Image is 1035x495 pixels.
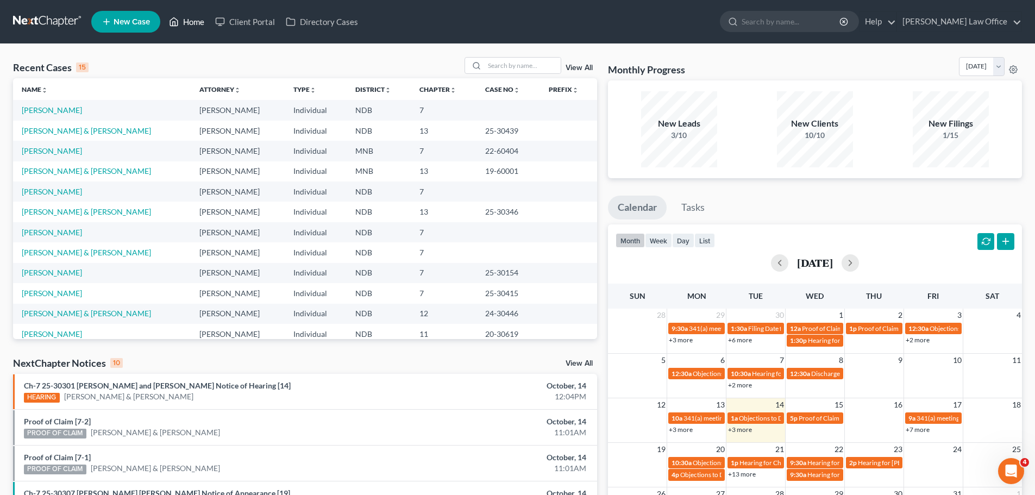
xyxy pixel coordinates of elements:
td: [PERSON_NAME] [191,242,285,262]
iframe: Intercom live chat [998,458,1024,484]
td: NDB [347,324,411,344]
span: 20 [715,443,726,456]
td: 12 [411,304,476,324]
td: Individual [285,181,347,202]
div: NextChapter Notices [13,356,123,369]
span: 10a [672,414,682,422]
a: [PERSON_NAME] [22,329,82,339]
span: 18 [1011,398,1022,411]
td: [PERSON_NAME] [191,304,285,324]
td: [PERSON_NAME] [191,141,285,161]
span: Objections to Discharge Due (PFMC-7) for [PERSON_NAME] [693,459,864,467]
td: MNB [347,141,411,161]
td: 11 [411,324,476,344]
td: NDB [347,222,411,242]
a: Proof of Claim [7-1] [24,453,91,462]
i: unfold_more [385,87,391,93]
span: 2 [897,309,904,322]
a: [PERSON_NAME] [22,146,82,155]
span: Discharge Granted for [PERSON_NAME] [811,369,927,378]
span: 16 [893,398,904,411]
span: 25 [1011,443,1022,456]
div: 11:01AM [406,463,586,474]
span: Fri [927,291,939,300]
a: Case Nounfold_more [485,85,520,93]
td: 7 [411,100,476,120]
a: Nameunfold_more [22,85,48,93]
i: unfold_more [234,87,241,93]
a: +3 more [728,425,752,434]
td: 13 [411,121,476,141]
div: 12:04PM [406,391,586,402]
td: 25-30415 [476,283,540,303]
td: 19-60001 [476,161,540,181]
span: Proof of Claim Deadline - Standard for [PERSON_NAME] [858,324,1018,333]
a: [PERSON_NAME] & [PERSON_NAME] [22,166,151,176]
a: Client Portal [210,12,280,32]
a: Proof of Claim [7-2] [24,417,91,426]
span: 28 [656,309,667,322]
span: 1a [731,414,738,422]
td: MNB [347,161,411,181]
a: [PERSON_NAME] [22,105,82,115]
span: 4p [672,471,679,479]
a: +2 more [906,336,930,344]
td: 25-30346 [476,202,540,222]
td: 7 [411,181,476,202]
span: 10 [952,354,963,367]
a: Tasks [672,196,714,220]
td: Individual [285,121,347,141]
a: Chapterunfold_more [419,85,456,93]
span: Objections to Discharge Due (PFMC-7) for [PERSON_NAME] [693,369,864,378]
div: 10/10 [777,130,853,141]
td: Individual [285,324,347,344]
td: Individual [285,222,347,242]
input: Search by name... [485,58,561,73]
span: 341(a) meeting for [PERSON_NAME] [683,414,788,422]
span: Objections to Discharge Due (PFMC-7) for [PERSON_NAME][DEMOGRAPHIC_DATA] [680,471,924,479]
td: NDB [347,283,411,303]
span: Filing Date for [PERSON_NAME] & [PERSON_NAME] [748,324,898,333]
td: NDB [347,263,411,283]
h2: [DATE] [797,257,833,268]
td: Individual [285,202,347,222]
span: 15 [833,398,844,411]
td: Individual [285,242,347,262]
a: +3 more [669,425,693,434]
span: 23 [893,443,904,456]
span: 12:30a [908,324,929,333]
a: Ch-7 25-30301 [PERSON_NAME] and [PERSON_NAME] Notice of Hearing [14] [24,381,291,390]
button: day [672,233,694,248]
td: 25-30439 [476,121,540,141]
div: 15 [76,62,89,72]
td: [PERSON_NAME] [191,283,285,303]
i: unfold_more [572,87,579,93]
a: View All [566,360,593,367]
td: [PERSON_NAME] [191,324,285,344]
i: unfold_more [450,87,456,93]
td: 7 [411,141,476,161]
span: 5 [660,354,667,367]
span: 11 [1011,354,1022,367]
span: 12 [656,398,667,411]
span: 1 [838,309,844,322]
span: 12a [790,324,801,333]
span: 24 [952,443,963,456]
span: 4 [1020,458,1029,467]
span: 10:30a [731,369,751,378]
td: 7 [411,283,476,303]
i: unfold_more [310,87,316,93]
a: Calendar [608,196,667,220]
a: Help [860,12,896,32]
span: 14 [774,398,785,411]
td: [PERSON_NAME] [191,161,285,181]
td: [PERSON_NAME] [191,263,285,283]
span: 9 [897,354,904,367]
input: Search by name... [742,11,841,32]
span: 1p [849,324,857,333]
a: +6 more [728,336,752,344]
td: Individual [285,304,347,324]
div: Recent Cases [13,61,89,74]
button: list [694,233,715,248]
span: 19 [656,443,667,456]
